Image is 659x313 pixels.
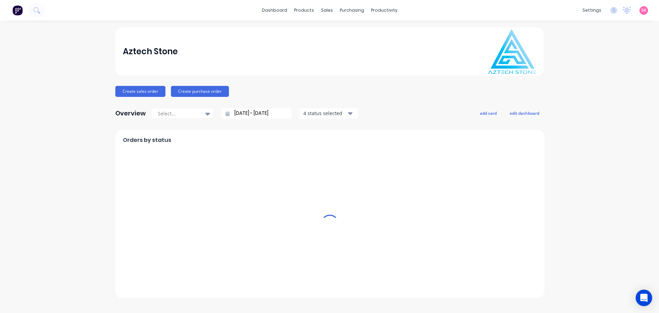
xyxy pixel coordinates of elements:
[505,109,544,118] button: edit dashboard
[317,5,336,15] div: sales
[291,5,317,15] div: products
[300,108,358,119] button: 4 status selected
[258,5,291,15] a: dashboard
[579,5,605,15] div: settings
[115,86,165,97] button: Create sales order
[171,86,229,97] button: Create purchase order
[12,5,23,15] img: Factory
[303,110,347,117] div: 4 status selected
[123,136,171,144] span: Orders by status
[475,109,501,118] button: add card
[115,107,146,120] div: Overview
[641,7,646,13] span: SK
[368,5,401,15] div: productivity
[123,45,178,58] div: Aztech Stone
[636,290,652,306] div: Open Intercom Messenger
[336,5,368,15] div: purchasing
[488,29,536,74] img: Aztech Stone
